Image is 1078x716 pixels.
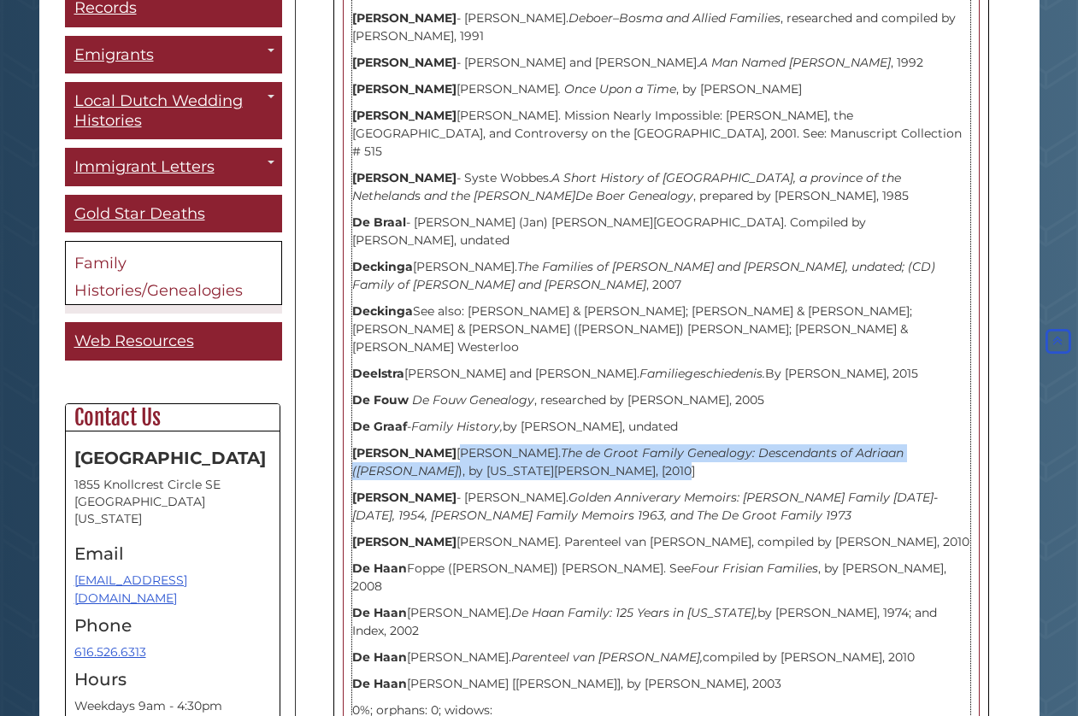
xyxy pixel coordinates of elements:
[352,489,970,525] p: - [PERSON_NAME].
[352,9,970,45] p: - [PERSON_NAME]. , researched and compiled by [PERSON_NAME], 1991
[74,45,154,64] span: Emigrants
[568,10,781,26] i: Deboer–Bosma and Allied Families
[352,445,457,461] strong: [PERSON_NAME]
[352,366,404,381] strong: Deelstra
[74,204,205,223] span: Gold Star Deaths
[511,649,703,665] i: Parenteel van [PERSON_NAME],
[691,560,818,576] i: Four Frisian Families
[699,55,891,70] i: A Man Named [PERSON_NAME]
[74,158,215,177] span: Immigrant Letters
[352,214,970,249] p: - [PERSON_NAME] (Jan) [PERSON_NAME][GEOGRAPHIC_DATA]. Compiled by [PERSON_NAME], undated
[74,670,271,689] h4: Hours
[65,195,282,233] a: Gold Star Deaths
[352,676,407,691] strong: De Haan
[352,444,970,480] p: [PERSON_NAME]. ), by [US_STATE][PERSON_NAME], [2010]
[74,255,243,301] span: Family Histories/Genealogies
[352,418,970,436] p: - by [PERSON_NAME], undated
[639,366,765,381] i: Familiegeschiedenis.
[74,448,266,468] strong: [GEOGRAPHIC_DATA]
[65,83,282,140] a: Local Dutch Wedding Histories
[352,302,970,356] p: See also: [PERSON_NAME] & [PERSON_NAME]; [PERSON_NAME] & [PERSON_NAME]; [PERSON_NAME] & [PERSON_N...
[65,323,282,361] a: Web Resources
[352,80,970,98] p: [PERSON_NAME] , by [PERSON_NAME]
[65,242,282,306] a: Family Histories/Genealogies
[352,391,970,409] p: , researched by [PERSON_NAME], 2005
[352,560,407,576] strong: De Haan
[352,303,413,319] strong: Deckinga
[352,675,970,693] p: [PERSON_NAME] [[PERSON_NAME]], by [PERSON_NAME], 2003
[352,169,970,205] p: - Syste Wobbes. , prepared by [PERSON_NAME], 1985
[352,259,935,292] i: The Families of [PERSON_NAME] and [PERSON_NAME], undated; (CD) Family of [PERSON_NAME] and [PERSO...
[74,92,243,131] span: Local Dutch Wedding Histories
[74,476,271,527] address: 1855 Knollcrest Circle SE [GEOGRAPHIC_DATA][US_STATE]
[65,149,282,187] a: Immigrant Letters
[352,214,406,230] strong: De Braal
[352,10,457,26] strong: [PERSON_NAME]
[352,107,970,161] p: [PERSON_NAME]. Mission Nearly Impossible: [PERSON_NAME], the [GEOGRAPHIC_DATA], and Controversy o...
[66,404,280,431] h2: Contact Us
[352,605,407,620] strong: De Haan
[352,170,901,203] i: A Short History of [GEOGRAPHIC_DATA], a province of the Nethelands and the [PERSON_NAME]
[558,81,676,97] i: . Once Upon a Time
[411,419,503,434] i: Family History,
[352,490,457,505] strong: [PERSON_NAME]
[74,572,187,606] a: [EMAIL_ADDRESS][DOMAIN_NAME]
[352,649,970,666] p: [PERSON_NAME]. compiled by [PERSON_NAME], 2010
[352,490,938,523] i: Golden Anniverary Memoirs: [PERSON_NAME] Family [DATE]-[DATE], 1954, [PERSON_NAME] Family Memoirs...
[352,419,407,434] strong: De Graaf
[352,533,970,551] p: [PERSON_NAME]. Parenteel van [PERSON_NAME], compiled by [PERSON_NAME], 2010
[74,332,194,351] span: Web Resources
[575,188,693,203] i: De Boer Genealogy
[74,697,271,715] p: Weekdays 9am - 4:30pm
[352,604,970,640] p: [PERSON_NAME]. by [PERSON_NAME], 1974; and Index, 2002
[352,55,457,70] strong: [PERSON_NAME]
[352,170,457,185] strong: [PERSON_NAME]
[352,54,970,72] p: - [PERSON_NAME] and [PERSON_NAME]. , 1992
[352,259,413,274] strong: Deckinga
[74,544,271,563] h4: Email
[352,258,970,294] p: [PERSON_NAME]. , 2007
[1042,333,1074,349] a: Back to Top
[352,365,970,383] p: [PERSON_NAME] and [PERSON_NAME]. By [PERSON_NAME], 2015
[352,649,407,665] strong: De Haan
[74,616,271,635] h4: Phone
[74,644,146,660] a: 616.526.6313
[352,81,457,97] strong: [PERSON_NAME]
[65,36,282,74] a: Emigrants
[352,560,970,596] p: Foppe ([PERSON_NAME]) [PERSON_NAME]. See , by [PERSON_NAME], 2008
[352,392,409,408] strong: De Fouw
[352,445,904,478] i: The de Groot Family Genealogy: Descendants of Adriaan ([PERSON_NAME]
[352,108,457,123] strong: [PERSON_NAME]
[412,392,534,408] i: De Fouw Genealogy
[511,605,757,620] i: De Haan Family: 125 Years in [US_STATE],
[352,534,457,549] strong: [PERSON_NAME]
